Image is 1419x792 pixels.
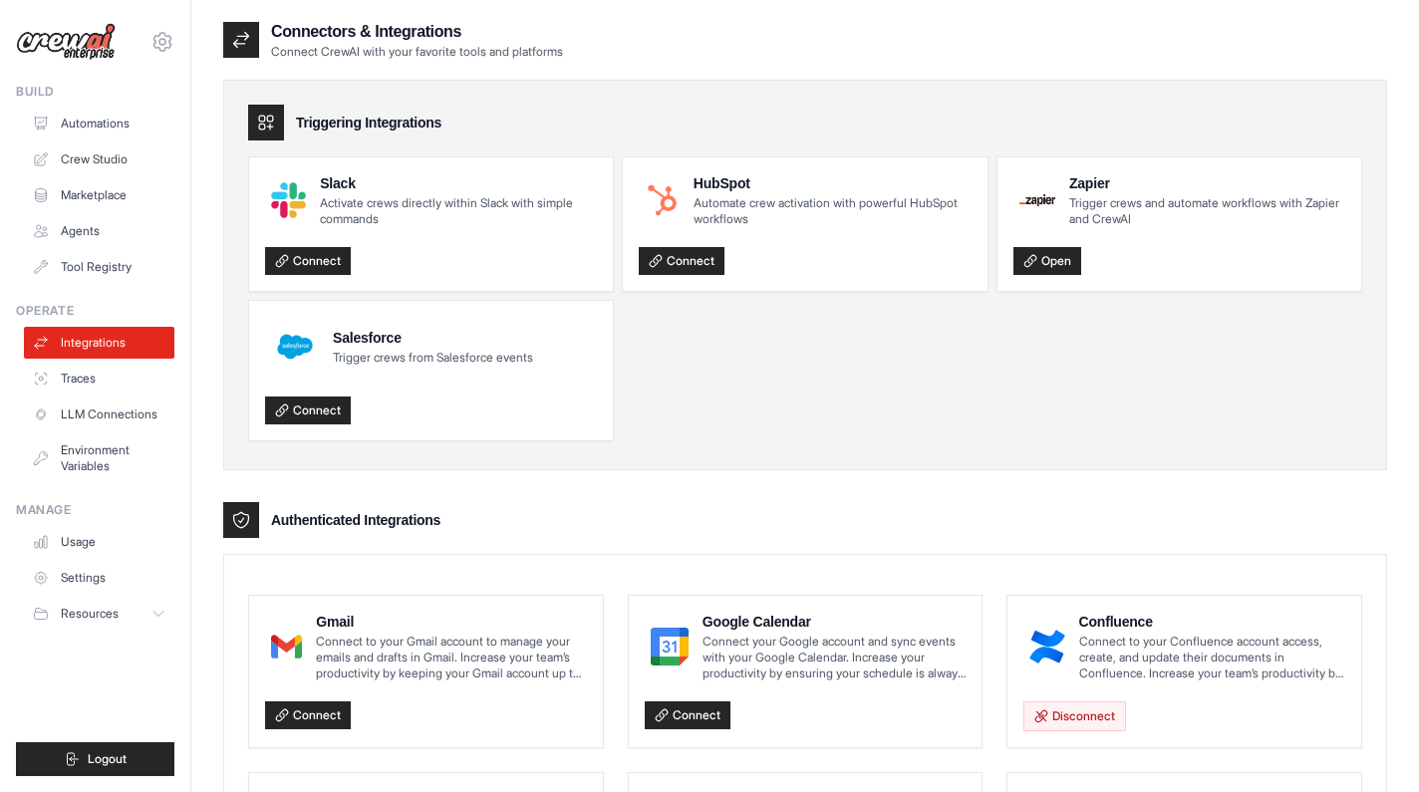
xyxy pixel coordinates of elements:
[24,363,174,395] a: Traces
[694,195,972,227] p: Automate crew activation with powerful HubSpot workflows
[316,634,586,681] p: Connect to your Gmail account to manage your emails and drafts in Gmail. Increase your team’s pro...
[271,20,563,44] h2: Connectors & Integrations
[1029,627,1064,666] img: Confluence Logo
[1013,247,1081,275] a: Open
[24,562,174,594] a: Settings
[320,173,597,193] h4: Slack
[24,108,174,139] a: Automations
[316,612,586,632] h4: Gmail
[333,328,533,348] h4: Salesforce
[651,627,689,666] img: Google Calendar Logo
[1079,612,1345,632] h4: Confluence
[645,183,680,218] img: HubSpot Logo
[24,143,174,175] a: Crew Studio
[1069,173,1345,193] h4: Zapier
[24,598,174,630] button: Resources
[265,701,351,729] a: Connect
[16,742,174,776] button: Logout
[16,84,174,100] div: Build
[24,526,174,558] a: Usage
[333,350,533,366] p: Trigger crews from Salesforce events
[703,612,966,632] h4: Google Calendar
[88,751,127,767] span: Logout
[24,179,174,211] a: Marketplace
[24,251,174,283] a: Tool Registry
[16,502,174,518] div: Manage
[271,323,319,371] img: Salesforce Logo
[1069,195,1345,227] p: Trigger crews and automate workflows with Zapier and CrewAI
[24,398,174,430] a: LLM Connections
[24,434,174,482] a: Environment Variables
[1079,634,1345,681] p: Connect to your Confluence account access, create, and update their documents in Confluence. Incr...
[296,113,441,132] h3: Triggering Integrations
[265,247,351,275] a: Connect
[1023,701,1126,731] button: Disconnect
[271,627,302,666] img: Gmail Logo
[61,606,119,622] span: Resources
[703,634,966,681] p: Connect your Google account and sync events with your Google Calendar. Increase your productivity...
[271,510,440,530] h3: Authenticated Integrations
[645,701,730,729] a: Connect
[16,303,174,319] div: Operate
[320,195,597,227] p: Activate crews directly within Slack with simple commands
[265,396,351,424] a: Connect
[694,173,972,193] h4: HubSpot
[24,215,174,247] a: Agents
[16,23,116,61] img: Logo
[639,247,724,275] a: Connect
[1019,194,1055,206] img: Zapier Logo
[24,327,174,359] a: Integrations
[271,182,306,217] img: Slack Logo
[271,44,563,60] p: Connect CrewAI with your favorite tools and platforms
